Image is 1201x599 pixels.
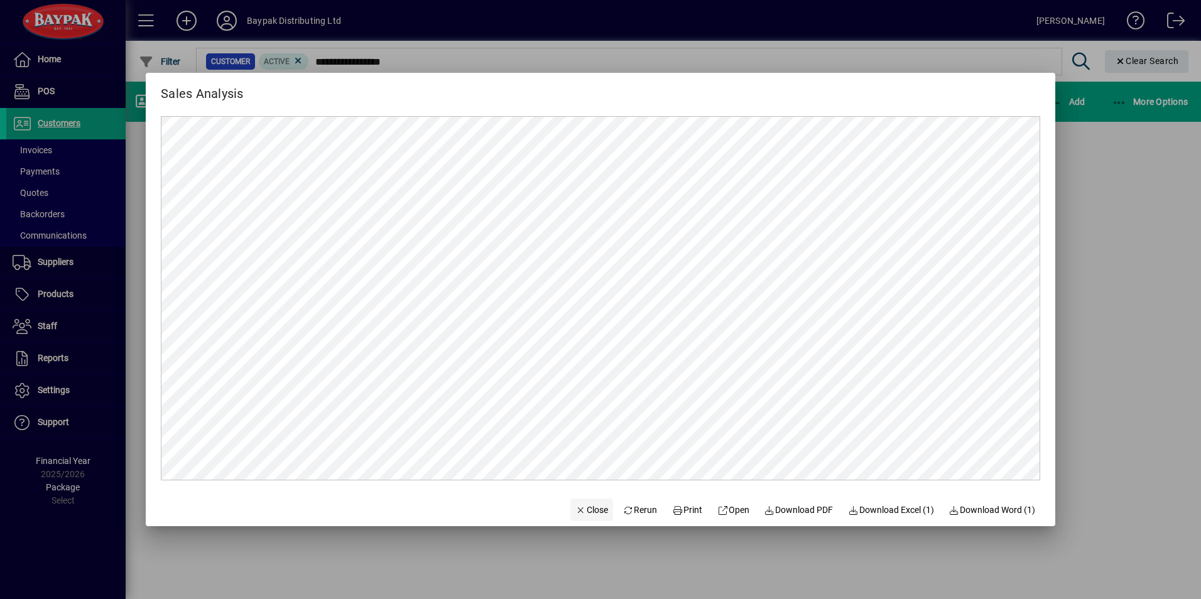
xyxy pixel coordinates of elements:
[843,499,939,521] button: Download Excel (1)
[759,499,839,521] a: Download PDF
[949,504,1036,517] span: Download Word (1)
[712,499,754,521] a: Open
[570,499,613,521] button: Close
[672,504,702,517] span: Print
[848,504,934,517] span: Download Excel (1)
[717,504,749,517] span: Open
[623,504,658,517] span: Rerun
[944,499,1041,521] button: Download Word (1)
[575,504,608,517] span: Close
[667,499,707,521] button: Print
[764,504,834,517] span: Download PDF
[146,73,259,104] h2: Sales Analysis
